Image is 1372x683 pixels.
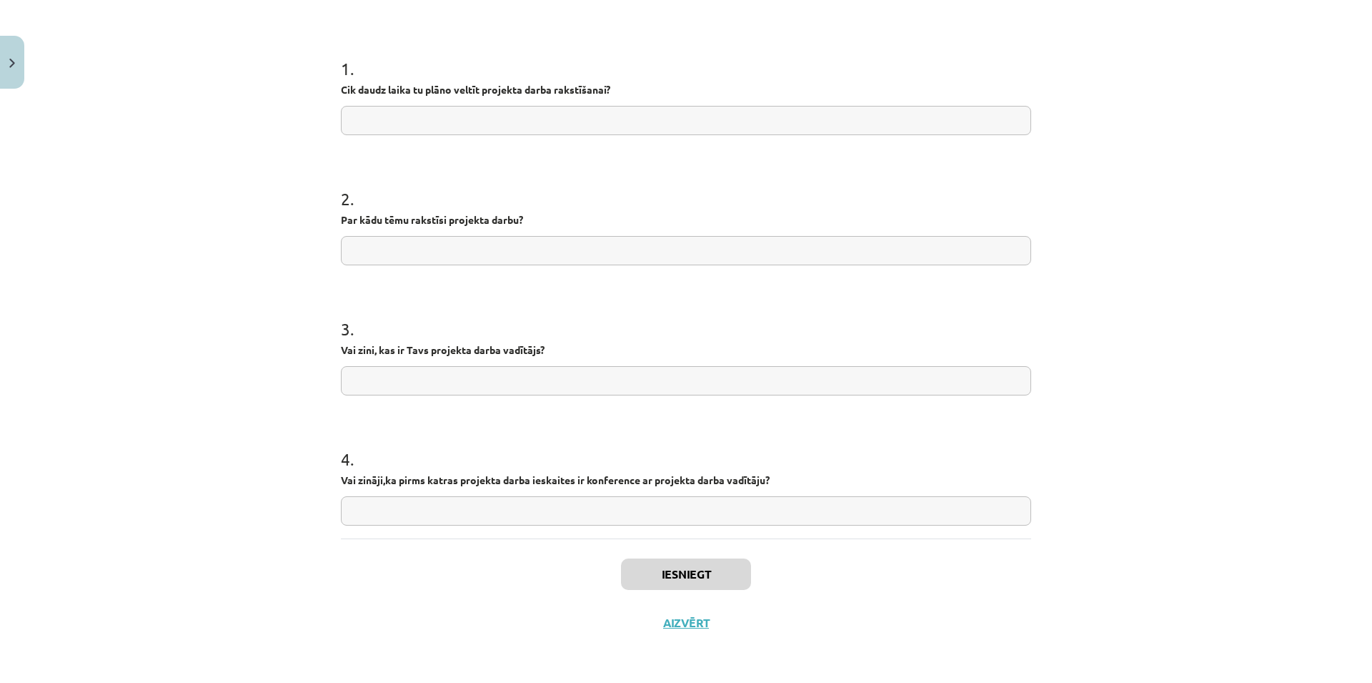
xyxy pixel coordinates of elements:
img: icon-close-lesson-0947bae3869378f0d4975bcd49f059093ad1ed9edebbc8119c70593378902aed.svg [9,59,15,68]
h1: 3 . [341,294,1031,338]
button: Aizvērt [659,616,713,630]
button: Iesniegt [621,559,751,590]
h1: 4 . [341,424,1031,468]
strong: Par kādu tēmu rakstīsi projekta darbu? [341,213,523,226]
strong: Vai zināji,ka pirms katras projekta darba ieskaites ir konference ar projekta darba vadītāju? [341,473,770,486]
h1: 2 . [341,164,1031,208]
strong: Vai zini, kas ir Tavs projekta darba vadītājs? [341,343,545,356]
strong: Cik daudz laika tu plāno veltīt projekta darba rakstīšanai? [341,83,610,96]
h1: 1 . [341,34,1031,78]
